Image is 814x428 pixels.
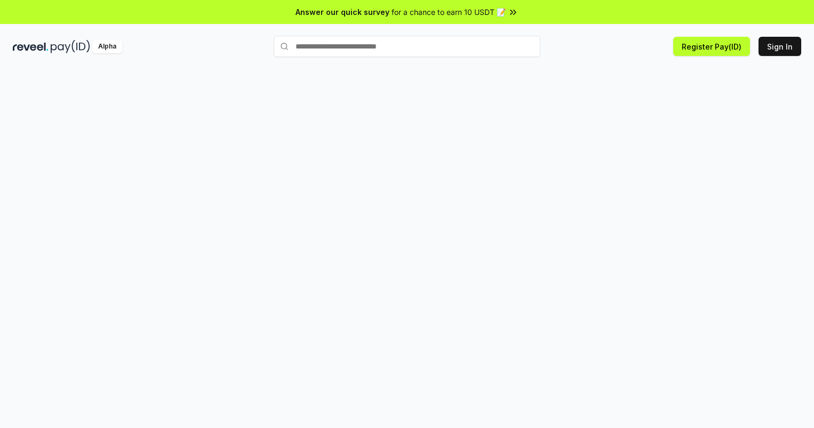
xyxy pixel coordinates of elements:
[392,6,506,18] span: for a chance to earn 10 USDT 📝
[673,37,750,56] button: Register Pay(ID)
[51,40,90,53] img: pay_id
[296,6,389,18] span: Answer our quick survey
[92,40,122,53] div: Alpha
[759,37,801,56] button: Sign In
[13,40,49,53] img: reveel_dark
